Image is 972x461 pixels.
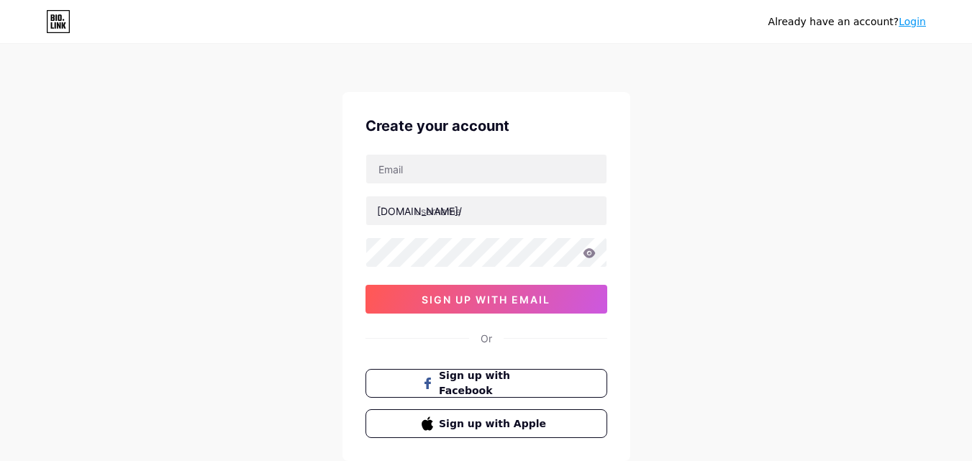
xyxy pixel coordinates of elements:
input: Email [366,155,607,183]
div: Already have an account? [768,14,926,29]
span: Sign up with Apple [439,416,550,432]
span: Sign up with Facebook [439,368,550,398]
div: [DOMAIN_NAME]/ [377,204,462,219]
a: Login [899,16,926,27]
button: Sign up with Apple [365,409,607,438]
button: sign up with email [365,285,607,314]
div: Or [481,331,492,346]
button: Sign up with Facebook [365,369,607,398]
span: sign up with email [422,293,550,306]
div: Create your account [365,115,607,137]
input: username [366,196,607,225]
